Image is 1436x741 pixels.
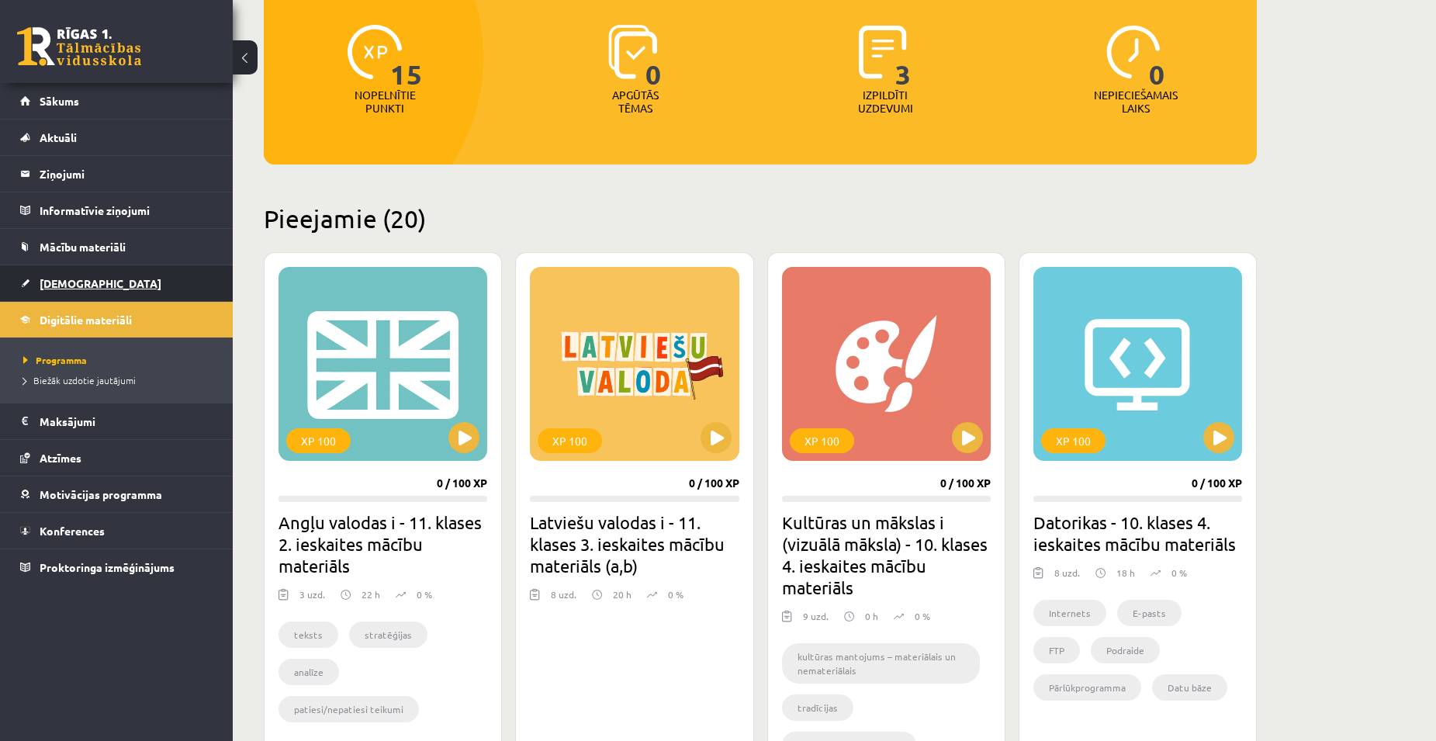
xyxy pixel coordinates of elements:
[605,88,666,115] p: Apgūtās tēmas
[1171,566,1187,580] p: 0 %
[362,587,380,601] p: 22 h
[349,622,427,648] li: stratēģijas
[855,88,915,115] p: Izpildīti uzdevumi
[40,276,161,290] span: [DEMOGRAPHIC_DATA]
[1033,600,1106,626] li: Internets
[1033,637,1080,663] li: FTP
[538,428,602,453] div: XP 100
[40,313,132,327] span: Digitālie materiāli
[20,229,213,265] a: Mācību materiāli
[23,354,87,366] span: Programma
[348,25,402,79] img: icon-xp-0682a9bc20223a9ccc6f5883a126b849a74cddfe5390d2b41b4391c66f2066e7.svg
[1106,25,1161,79] img: icon-clock-7be60019b62300814b6bd22b8e044499b485619524d84068768e800edab66f18.svg
[20,119,213,155] a: Aktuāli
[279,696,419,722] li: patiesi/nepatiesi teikumi
[1091,637,1160,663] li: Podraide
[355,88,416,115] p: Nopelnītie punkti
[1152,674,1227,701] li: Datu bāze
[803,609,829,632] div: 9 uzd.
[1033,674,1141,701] li: Pārlūkprogramma
[865,609,878,623] p: 0 h
[1117,600,1182,626] li: E-pasts
[40,403,213,439] legend: Maksājumi
[279,511,487,577] h2: Angļu valodas i - 11. klases 2. ieskaites mācību materiāls
[17,27,141,66] a: Rīgas 1. Tālmācības vidusskola
[668,587,683,601] p: 0 %
[613,587,631,601] p: 20 h
[20,440,213,476] a: Atzīmes
[299,587,325,611] div: 3 uzd.
[551,587,576,611] div: 8 uzd.
[264,203,1257,234] h2: Pieejamie (20)
[782,694,853,721] li: tradīcijas
[40,94,79,108] span: Sākums
[1149,25,1165,88] span: 0
[790,428,854,453] div: XP 100
[20,476,213,512] a: Motivācijas programma
[286,428,351,453] div: XP 100
[20,513,213,549] a: Konferences
[279,622,338,648] li: teksts
[1094,88,1178,115] p: Nepieciešamais laiks
[20,156,213,192] a: Ziņojumi
[915,609,930,623] p: 0 %
[645,25,662,88] span: 0
[279,659,339,685] li: analīze
[20,83,213,119] a: Sākums
[1041,428,1106,453] div: XP 100
[1054,566,1080,589] div: 8 uzd.
[40,192,213,228] legend: Informatīvie ziņojumi
[782,643,980,684] li: kultūras mantojums – materiālais un nemateriālais
[40,524,105,538] span: Konferences
[895,25,912,88] span: 3
[859,25,907,79] img: icon-completed-tasks-ad58ae20a441b2904462921112bc710f1caf180af7a3daa7317a5a94f2d26646.svg
[40,560,175,574] span: Proktoringa izmēģinājums
[1033,511,1242,555] h2: Datorikas - 10. klases 4. ieskaites mācību materiāls
[23,353,217,367] a: Programma
[20,549,213,585] a: Proktoringa izmēģinājums
[23,374,136,386] span: Biežāk uzdotie jautājumi
[23,373,217,387] a: Biežāk uzdotie jautājumi
[40,130,77,144] span: Aktuāli
[390,25,423,88] span: 15
[20,403,213,439] a: Maksājumi
[1116,566,1135,580] p: 18 h
[40,240,126,254] span: Mācību materiāli
[530,511,739,577] h2: Latviešu valodas i - 11. klases 3. ieskaites mācību materiāls (a,b)
[20,265,213,301] a: [DEMOGRAPHIC_DATA]
[608,25,657,79] img: icon-learned-topics-4a711ccc23c960034f471b6e78daf4a3bad4a20eaf4de84257b87e66633f6470.svg
[20,302,213,338] a: Digitālie materiāli
[417,587,432,601] p: 0 %
[40,487,162,501] span: Motivācijas programma
[782,511,991,598] h2: Kultūras un mākslas i (vizuālā māksla) - 10. klases 4. ieskaites mācību materiāls
[40,451,81,465] span: Atzīmes
[20,192,213,228] a: Informatīvie ziņojumi
[40,156,213,192] legend: Ziņojumi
